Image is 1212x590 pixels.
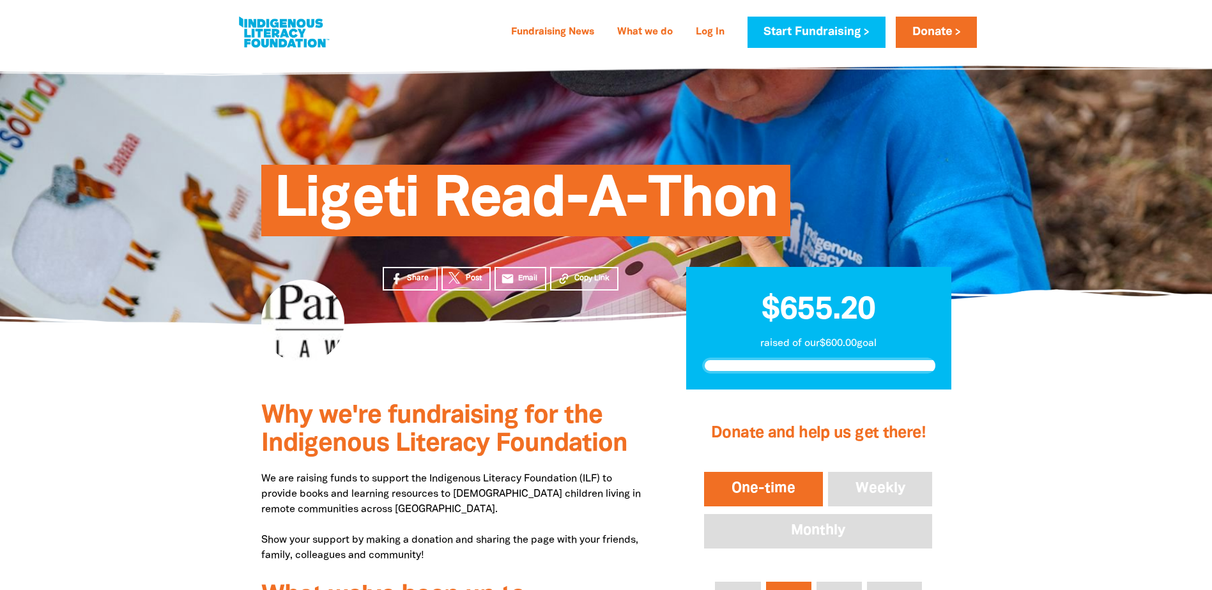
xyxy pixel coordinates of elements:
a: Log In [688,22,732,43]
button: One-time [702,469,825,509]
i: email [501,272,514,285]
p: raised of our $600.00 goal [702,336,935,351]
span: Share [407,273,429,284]
a: Share [383,267,438,291]
span: Ligeti Read-A-Thon [274,174,778,236]
span: Post [466,273,482,284]
a: Start Fundraising [748,17,886,48]
button: Weekly [825,469,935,509]
button: Monthly [702,511,935,551]
a: What we do [610,22,680,43]
a: emailEmail [495,267,547,291]
h2: Donate and help us get there! [702,408,935,459]
span: $655.20 [762,296,875,325]
a: Fundraising News [503,22,602,43]
p: We are raising funds to support the Indigenous Literacy Foundation (ILF) to provide books and lea... [261,471,648,563]
span: Email [518,273,537,284]
span: Why we're fundraising for the Indigenous Literacy Foundation [261,404,627,456]
span: Copy Link [574,273,610,284]
a: Donate [896,17,976,48]
a: Post [441,267,491,291]
button: Copy Link [550,267,618,291]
